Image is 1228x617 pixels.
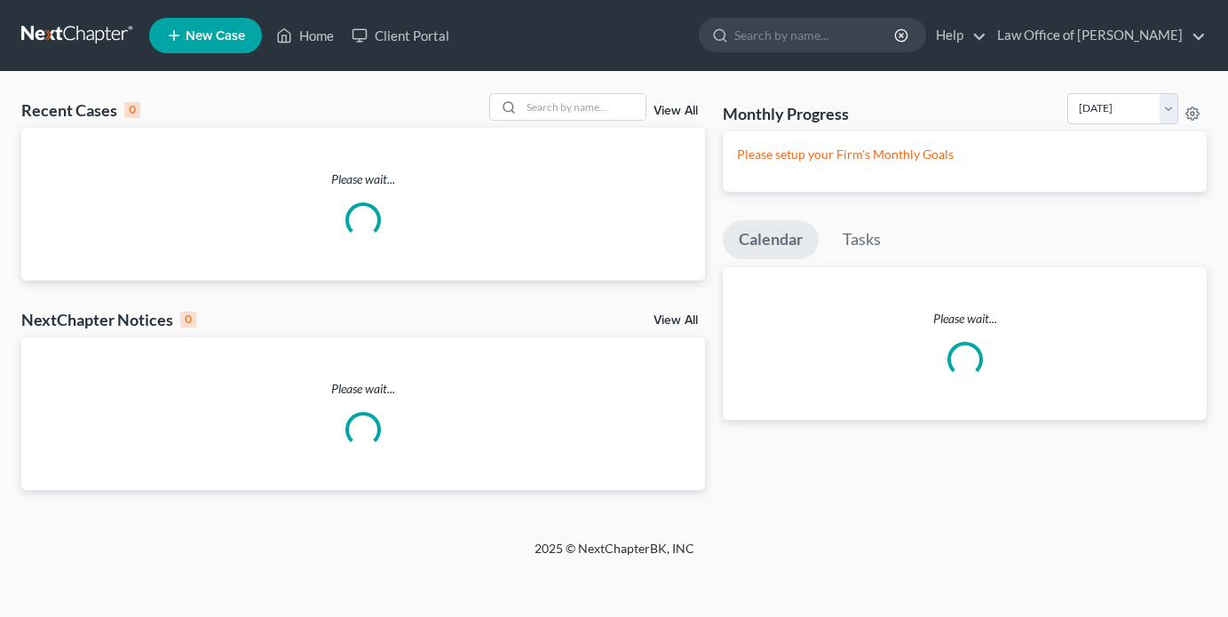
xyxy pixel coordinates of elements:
[180,312,196,328] div: 0
[124,102,140,118] div: 0
[21,170,705,188] p: Please wait...
[267,20,343,51] a: Home
[988,20,1206,51] a: Law Office of [PERSON_NAME]
[927,20,986,51] a: Help
[521,94,646,120] input: Search by name...
[21,309,196,330] div: NextChapter Notices
[723,220,819,259] a: Calendar
[654,105,698,117] a: View All
[723,310,1207,328] p: Please wait...
[734,19,897,51] input: Search by name...
[21,380,705,398] p: Please wait...
[723,103,849,124] h3: Monthly Progress
[186,29,245,43] span: New Case
[343,20,458,51] a: Client Portal
[737,146,1192,163] p: Please setup your Firm's Monthly Goals
[108,540,1121,572] div: 2025 © NextChapterBK, INC
[21,99,140,121] div: Recent Cases
[827,220,897,259] a: Tasks
[654,314,698,327] a: View All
